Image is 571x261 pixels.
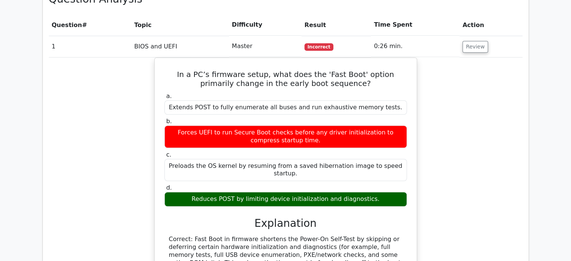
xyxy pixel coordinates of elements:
[229,14,301,36] th: Difficulty
[371,14,460,36] th: Time Spent
[52,21,82,29] span: Question
[166,151,172,158] span: c.
[301,14,371,36] th: Result
[131,36,229,57] td: BIOS and UEFI
[164,100,407,115] div: Extends POST to fully enumerate all buses and run exhaustive memory tests.
[229,36,301,57] td: Master
[169,217,402,230] h3: Explanation
[49,36,131,57] td: 1
[164,70,408,88] h5: In a PC’s firmware setup, what does the 'Fast Boot' option primarily change in the early boot seq...
[164,125,407,148] div: Forces UEFI to run Secure Boot checks before any driver initialization to compress startup time.
[460,14,523,36] th: Action
[166,92,172,100] span: a.
[131,14,229,36] th: Topic
[49,14,131,36] th: #
[164,192,407,207] div: Reduces POST by limiting device initialization and diagnostics.
[371,36,460,57] td: 0:26 min.
[463,41,488,53] button: Review
[304,43,333,51] span: Incorrect
[166,118,172,125] span: b.
[164,159,407,181] div: Preloads the OS kernel by resuming from a saved hibernation image to speed startup.
[166,184,172,191] span: d.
